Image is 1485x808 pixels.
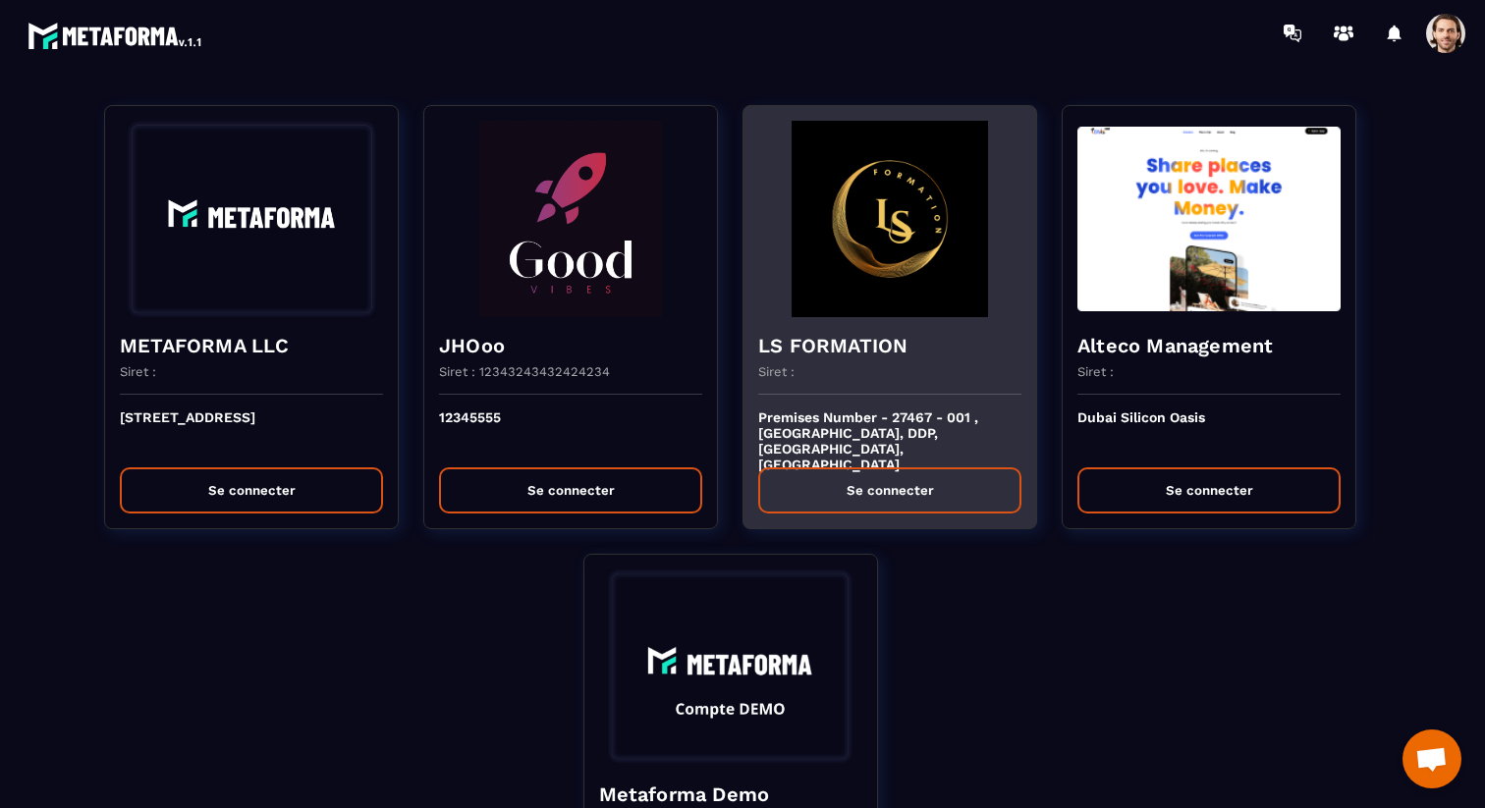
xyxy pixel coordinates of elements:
[599,781,862,808] h4: Metaforma Demo
[758,121,1021,317] img: funnel-background
[1077,332,1341,359] h4: Alteco Management
[439,409,702,453] p: 12345555
[758,467,1021,513] button: Se connecter
[439,121,702,317] img: funnel-background
[120,364,156,379] p: Siret :
[27,18,204,53] img: logo
[1077,121,1341,317] img: funnel-background
[120,332,383,359] h4: METAFORMA LLC
[439,332,702,359] h4: JHOoo
[758,364,795,379] p: Siret :
[439,364,610,379] p: Siret : 12343243432424234
[1077,467,1341,513] button: Se connecter
[1077,364,1114,379] p: Siret :
[758,332,1021,359] h4: LS FORMATION
[758,409,1021,453] p: Premises Number - 27467 - 001 , [GEOGRAPHIC_DATA], DDP, [GEOGRAPHIC_DATA], [GEOGRAPHIC_DATA]
[120,409,383,453] p: [STREET_ADDRESS]
[120,121,383,317] img: funnel-background
[1077,409,1341,453] p: Dubai Silicon Oasis
[439,467,702,513] button: Se connecter
[599,569,862,766] img: funnel-background
[1402,729,1461,788] a: Ouvrir le chat
[120,467,383,513] button: Se connecter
